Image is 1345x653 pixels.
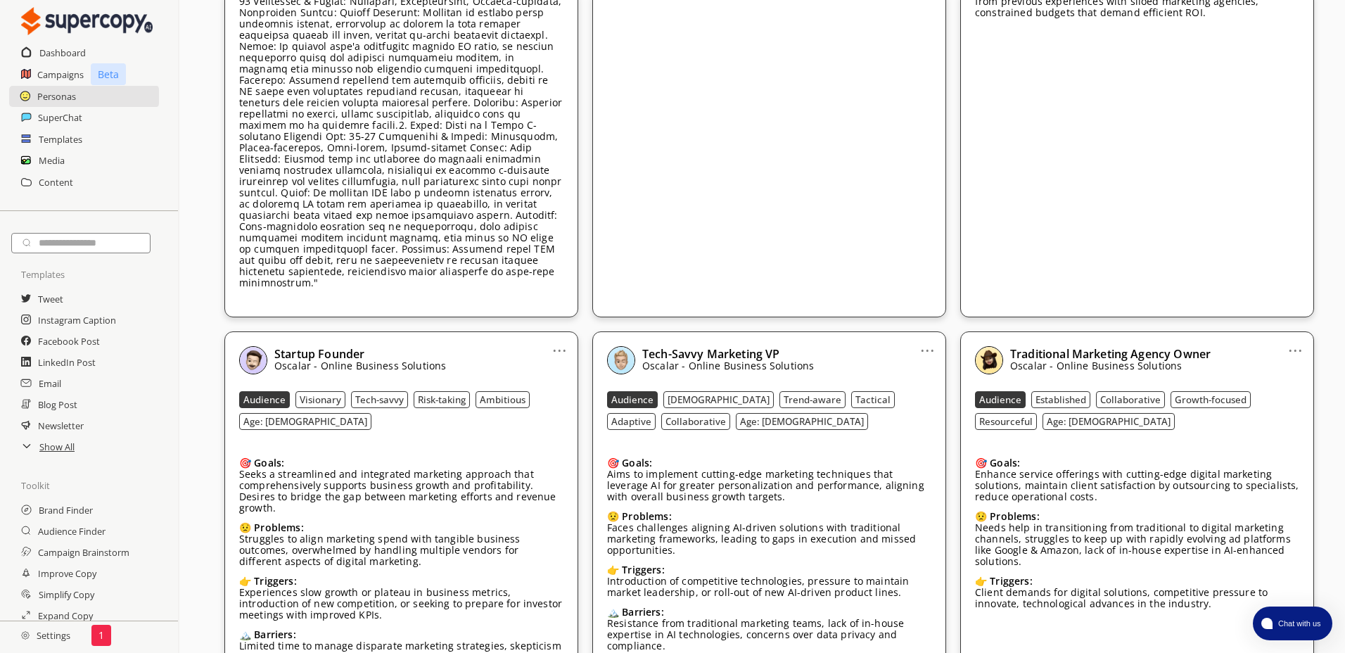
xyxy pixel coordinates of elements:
p: Struggles to align marketing spend with tangible business outcomes, overwhelmed by handling multi... [239,533,563,567]
a: Expand Copy [38,605,93,626]
b: Age: [DEMOGRAPHIC_DATA] [243,415,367,428]
button: Trend-aware [779,391,846,408]
div: 😟 [975,511,1299,522]
b: Problems: [254,521,303,534]
div: 😟 [607,511,931,522]
b: [DEMOGRAPHIC_DATA] [668,393,770,406]
img: Close [21,631,30,640]
b: Triggers: [990,574,1032,588]
p: Experiences slow growth or plateau in business metrics, introduction of new competition, or seeki... [239,587,563,621]
a: LinkedIn Post [38,352,96,373]
a: ... [552,339,567,350]
button: Audience [607,391,658,408]
a: ... [1288,339,1303,350]
a: Audience Finder [38,521,106,542]
button: Ambitious [476,391,530,408]
a: Content [39,172,73,193]
b: Age: [DEMOGRAPHIC_DATA] [1047,415,1171,428]
p: Enhance service offerings with cutting-edge digital marketing solutions, maintain client satisfac... [975,469,1299,502]
button: Risk-taking [414,391,470,408]
b: Problems: [622,509,671,523]
b: Risk-taking [418,393,466,406]
p: Oscalar - Online Business Solutions [642,360,814,372]
a: ... [920,339,935,350]
button: Collaborative [1096,391,1165,408]
p: Beta [91,63,126,85]
p: Needs help in transitioning from traditional to digital marketing channels, struggles to keep up ... [975,522,1299,567]
b: Startup Founder [274,346,364,362]
b: Traditional Marketing Agency Owner [1010,346,1211,362]
h2: Improve Copy [38,563,96,584]
h2: Newsletter [38,415,84,436]
div: 👉 [239,576,563,587]
button: [DEMOGRAPHIC_DATA] [663,391,774,408]
div: 🏔️ [239,629,563,640]
p: Aims to implement cutting-edge marketing techniques that leverage AI for greater personalization ... [607,469,931,502]
b: Tech-savvy [355,393,404,406]
b: Tactical [855,393,891,406]
b: Barriers: [254,628,295,641]
img: Close [239,346,267,374]
b: Resourceful [979,415,1033,428]
a: Templates [39,129,82,150]
b: Barriers: [622,605,663,619]
button: Age: [DEMOGRAPHIC_DATA] [239,413,371,430]
p: Introduction of competitive technologies, pressure to maintain market leadership, or roll-out of ... [607,576,931,598]
a: Campaigns [37,64,84,85]
b: Trend-aware [784,393,841,406]
a: Blog Post [38,394,77,415]
img: Close [975,346,1003,374]
a: Show All [39,436,75,457]
b: Triggers: [254,574,296,588]
b: Growth-focused [1175,393,1247,406]
b: Problems: [990,509,1039,523]
button: Growth-focused [1171,391,1251,408]
b: Audience [243,393,286,406]
div: 😟 [239,522,563,533]
a: Email [39,373,61,394]
div: 🎯 [975,457,1299,469]
div: 🎯 [239,457,563,469]
img: Close [21,7,153,35]
p: Oscalar - Online Business Solutions [274,360,446,372]
b: Goals: [622,456,652,469]
b: Ambitious [480,393,525,406]
button: Visionary [295,391,345,408]
button: Audience [975,391,1026,408]
div: 🎯 [607,457,931,469]
button: Tech-savvy [351,391,408,408]
b: Audience [979,393,1021,406]
a: Facebook Post [38,331,100,352]
button: atlas-launcher [1253,607,1332,640]
a: Tweet [38,289,63,310]
div: 👉 [975,576,1299,587]
h2: Personas [37,86,76,107]
a: Simplify Copy [39,584,94,605]
button: Resourceful [975,413,1037,430]
button: Tactical [851,391,895,408]
b: Goals: [990,456,1020,469]
a: Campaign Brainstorm [38,542,129,563]
button: Established [1031,391,1090,408]
p: 1 [98,630,104,641]
span: Chat with us [1273,618,1324,629]
a: SuperChat [38,107,82,128]
a: Dashboard [39,42,86,63]
b: Adaptive [611,415,651,428]
a: Media [39,150,65,171]
div: 👉 [607,564,931,576]
p: Resistance from traditional marketing teams, lack of in-house expertise in AI technologies, conce... [607,618,931,652]
b: Tech-Savvy Marketing VP [642,346,779,362]
b: Collaborative [1100,393,1161,406]
p: Faces challenges aligning AI-driven solutions with traditional marketing frameworks, leading to g... [607,522,931,556]
b: Collaborative [665,415,726,428]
